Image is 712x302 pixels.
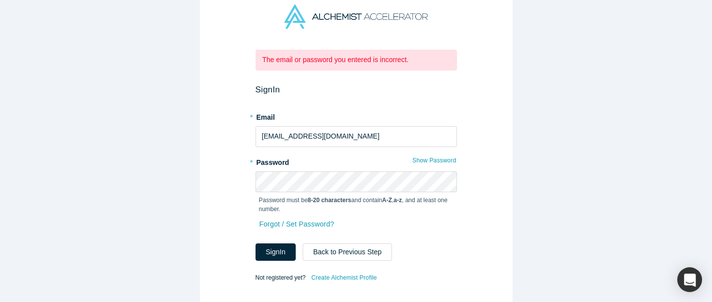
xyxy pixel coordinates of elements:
[308,197,351,204] strong: 8-20 characters
[393,197,402,204] strong: a-z
[256,243,296,261] button: SignIn
[256,84,457,95] h2: Sign In
[303,243,392,261] button: Back to Previous Step
[256,154,457,168] label: Password
[412,154,456,167] button: Show Password
[259,196,453,214] p: Password must be and contain , , and at least one number.
[262,55,450,65] p: The email or password you entered is incorrect.
[382,197,392,204] strong: A-Z
[256,109,457,123] label: Email
[256,274,306,281] span: Not registered yet?
[311,271,377,284] a: Create Alchemist Profile
[284,4,427,29] img: Alchemist Accelerator Logo
[259,216,335,233] a: Forgot / Set Password?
